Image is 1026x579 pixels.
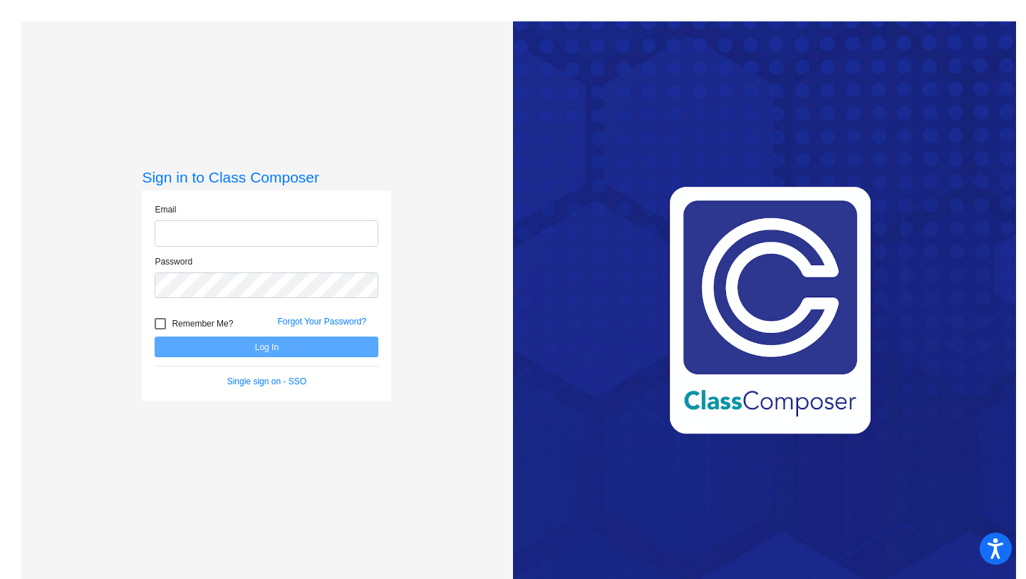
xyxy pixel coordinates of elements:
button: Log In [155,337,378,357]
a: Single sign on - SSO [227,376,306,386]
a: Forgot Your Password? [277,317,366,327]
h3: Sign in to Class Composer [142,168,391,186]
label: Email [155,203,176,216]
label: Password [155,255,192,268]
span: Remember Me? [172,315,233,332]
